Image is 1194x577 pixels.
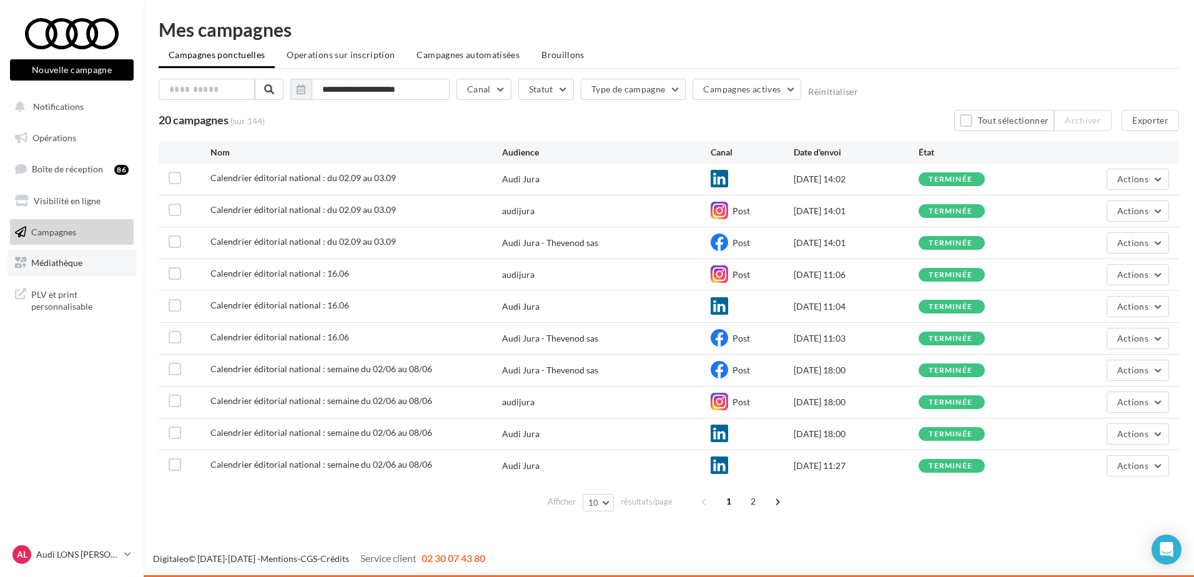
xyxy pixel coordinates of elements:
[794,364,919,377] div: [DATE] 18:00
[502,269,535,281] div: audijura
[954,110,1054,131] button: Tout sélectionner
[541,49,585,60] span: Brouillons
[1107,264,1169,285] button: Actions
[929,462,972,470] div: terminée
[287,49,395,60] span: Operations sur inscription
[1117,365,1148,375] span: Actions
[703,84,781,94] span: Campagnes actives
[1107,296,1169,317] button: Actions
[210,332,349,342] span: Calendrier éditorial national : 16.06
[794,173,919,185] div: [DATE] 14:02
[230,115,265,127] span: (sur 144)
[7,155,136,182] a: Boîte de réception86
[929,175,972,184] div: terminée
[929,303,972,311] div: terminée
[502,428,540,440] div: Audi Jura
[210,427,432,438] span: Calendrier éditorial national : semaine du 02/06 au 08/06
[210,172,396,183] span: Calendrier éditorial national : du 02.09 au 03.09
[929,271,972,279] div: terminée
[794,332,919,345] div: [DATE] 11:03
[733,397,750,407] span: Post
[1117,428,1148,439] span: Actions
[1107,392,1169,413] button: Actions
[31,286,129,313] span: PLV et print personnalisable
[1117,174,1148,184] span: Actions
[422,552,485,564] span: 02 30 07 43 80
[919,146,1044,159] div: État
[1117,269,1148,280] span: Actions
[1107,169,1169,190] button: Actions
[417,49,520,60] span: Campagnes automatisées
[1107,328,1169,349] button: Actions
[210,236,396,247] span: Calendrier éditorial national : du 02.09 au 03.09
[581,79,686,100] button: Type de campagne
[32,164,103,174] span: Boîte de réception
[1117,460,1148,471] span: Actions
[7,125,136,151] a: Opérations
[300,553,317,564] a: CGS
[794,237,919,249] div: [DATE] 14:01
[502,146,711,159] div: Audience
[1107,360,1169,381] button: Actions
[153,553,485,564] span: © [DATE]-[DATE] - - -
[733,205,750,216] span: Post
[794,146,919,159] div: Date d'envoi
[548,496,576,508] span: Afficher
[10,543,134,566] a: AL Audi LONS [PERSON_NAME]
[929,430,972,438] div: terminée
[929,335,972,343] div: terminée
[33,101,84,112] span: Notifications
[794,428,919,440] div: [DATE] 18:00
[502,237,598,249] div: Audi Jura - Thevenod sas
[1117,237,1148,248] span: Actions
[502,173,540,185] div: Audi Jura
[794,269,919,281] div: [DATE] 11:06
[929,239,972,247] div: terminée
[502,396,535,408] div: audijura
[1152,535,1182,565] div: Open Intercom Messenger
[929,398,972,407] div: terminée
[502,300,540,313] div: Audi Jura
[360,552,417,564] span: Service client
[7,94,131,120] button: Notifications
[502,332,598,345] div: Audi Jura - Thevenod sas
[794,396,919,408] div: [DATE] 18:00
[1117,301,1148,312] span: Actions
[210,146,502,159] div: Nom
[693,79,801,100] button: Campagnes actives
[794,300,919,313] div: [DATE] 11:04
[114,165,129,175] div: 86
[794,205,919,217] div: [DATE] 14:01
[7,188,136,214] a: Visibilité en ligne
[743,491,763,511] span: 2
[159,113,229,127] span: 20 campagnes
[31,257,82,268] span: Médiathèque
[502,460,540,472] div: Audi Jura
[7,219,136,245] a: Campagnes
[1054,110,1112,131] button: Archiver
[588,498,599,508] span: 10
[1117,205,1148,216] span: Actions
[1107,232,1169,254] button: Actions
[719,491,739,511] span: 1
[260,553,297,564] a: Mentions
[1107,423,1169,445] button: Actions
[1117,333,1148,343] span: Actions
[34,195,101,206] span: Visibilité en ligne
[808,87,858,97] button: Réinitialiser
[320,553,349,564] a: Crédits
[621,496,673,508] span: résultats/page
[733,237,750,248] span: Post
[929,207,972,215] div: terminée
[210,204,396,215] span: Calendrier éditorial national : du 02.09 au 03.09
[7,250,136,276] a: Médiathèque
[711,146,794,159] div: Canal
[733,365,750,375] span: Post
[1122,110,1179,131] button: Exporter
[502,205,535,217] div: audijura
[153,553,189,564] a: Digitaleo
[733,333,750,343] span: Post
[733,269,750,280] span: Post
[210,268,349,279] span: Calendrier éditorial national : 16.06
[159,20,1179,39] div: Mes campagnes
